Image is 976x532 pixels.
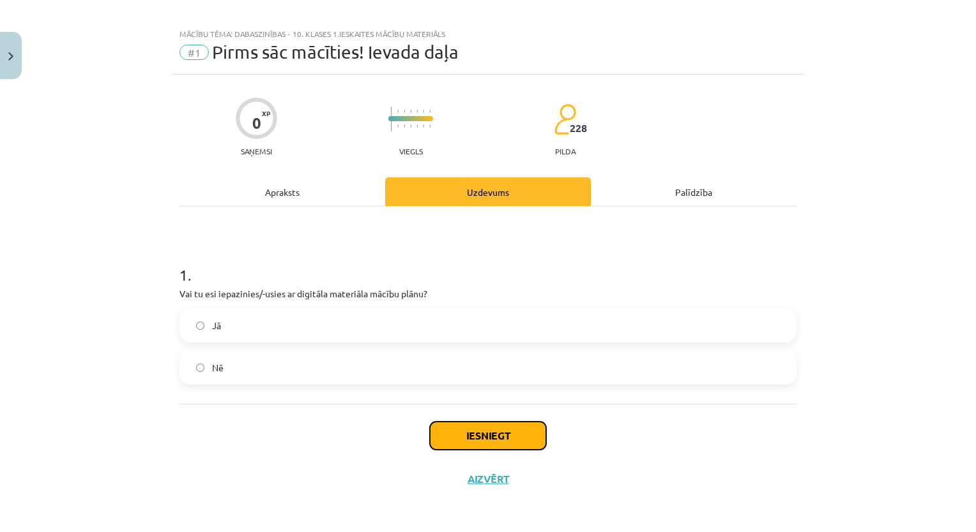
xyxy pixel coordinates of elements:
img: icon-short-line-57e1e144782c952c97e751825c79c345078a6d821885a25fce030b3d8c18986b.svg [404,124,405,128]
img: icon-short-line-57e1e144782c952c97e751825c79c345078a6d821885a25fce030b3d8c18986b.svg [410,110,411,113]
p: Viegls [399,147,423,156]
img: icon-short-line-57e1e144782c952c97e751825c79c345078a6d821885a25fce030b3d8c18986b.svg [416,110,418,113]
button: Aizvērt [464,473,512,485]
p: Saņemsi [236,147,277,156]
img: icon-short-line-57e1e144782c952c97e751825c79c345078a6d821885a25fce030b3d8c18986b.svg [423,110,424,113]
span: #1 [179,45,209,60]
img: icon-short-line-57e1e144782c952c97e751825c79c345078a6d821885a25fce030b3d8c18986b.svg [429,124,431,128]
img: icon-short-line-57e1e144782c952c97e751825c79c345078a6d821885a25fce030b3d8c18986b.svg [416,124,418,128]
input: Nē [196,364,204,372]
span: 228 [570,122,587,134]
span: Nē [212,361,224,374]
h1: 1 . [179,244,797,283]
img: icon-short-line-57e1e144782c952c97e751825c79c345078a6d821885a25fce030b3d8c18986b.svg [397,110,399,113]
div: Mācību tēma: Dabaszinības - 10. klases 1.ieskaites mācību materiāls [179,29,797,38]
img: icon-close-lesson-0947bae3869378f0d4975bcd49f059093ad1ed9edebbc8119c70593378902aed.svg [8,52,13,61]
img: icon-short-line-57e1e144782c952c97e751825c79c345078a6d821885a25fce030b3d8c18986b.svg [429,110,431,113]
img: icon-long-line-d9ea69661e0d244f92f715978eff75569469978d946b2353a9bb055b3ed8787d.svg [391,107,392,131]
img: icon-short-line-57e1e144782c952c97e751825c79c345078a6d821885a25fce030b3d8c18986b.svg [410,124,411,128]
img: icon-short-line-57e1e144782c952c97e751825c79c345078a6d821885a25fce030b3d8c18986b.svg [423,124,424,128]
img: icon-short-line-57e1e144782c952c97e751825c79c345078a6d821885a25fce030b3d8c18986b.svg [397,124,399,128]
p: pilda [555,147,576,156]
p: Vai tu esi iepazinies/-usies ar digitāla materiāla mācību plānu? [179,287,797,300]
div: 0 [252,114,261,132]
span: XP [262,110,270,117]
img: icon-short-line-57e1e144782c952c97e751825c79c345078a6d821885a25fce030b3d8c18986b.svg [404,110,405,113]
img: students-c634bb4e5e11cddfef0936a35e636f08e4e9abd3cc4e673bd6f9a4125e45ecb1.svg [554,103,576,135]
span: Jā [212,319,221,332]
div: Uzdevums [385,177,591,206]
button: Iesniegt [430,422,546,450]
div: Palīdzība [591,177,797,206]
input: Jā [196,321,204,330]
span: Pirms sāc mācīties! Ievada daļa [212,41,459,63]
div: Apraksts [179,177,385,206]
